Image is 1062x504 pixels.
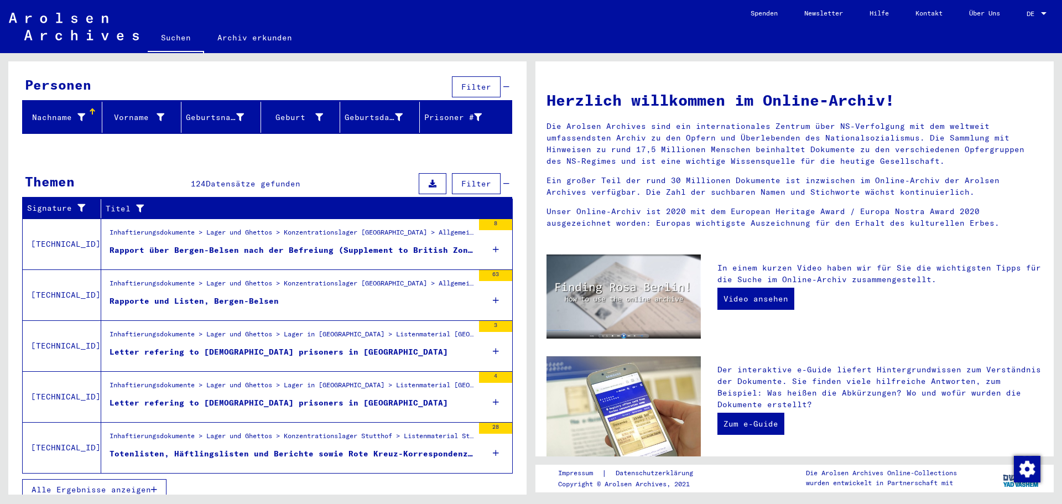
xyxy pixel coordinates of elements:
[345,108,419,126] div: Geburtsdatum
[9,13,139,40] img: Arolsen_neg.svg
[452,173,501,194] button: Filter
[452,76,501,97] button: Filter
[186,112,244,123] div: Geburtsname
[25,75,91,95] div: Personen
[558,467,706,479] div: |
[110,295,279,307] div: Rapporte und Listen, Bergen-Belsen
[23,269,101,320] td: [TECHNICAL_ID]
[717,364,1043,411] p: Der interaktive e-Guide liefert Hintergrundwissen zum Verständnis der Dokumente. Sie finden viele...
[424,108,499,126] div: Prisoner #
[479,219,512,230] div: 8
[607,467,706,479] a: Datenschutzerklärung
[461,179,491,189] span: Filter
[25,172,75,191] div: Themen
[479,423,512,434] div: 28
[23,422,101,473] td: [TECHNICAL_ID]
[546,175,1043,198] p: Ein großer Teil der rund 30 Millionen Dokumente ist inzwischen im Online-Archiv der Arolsen Archi...
[461,82,491,92] span: Filter
[265,108,340,126] div: Geburt‏
[546,121,1043,167] p: Die Arolsen Archives sind ein internationales Zentrum über NS-Verfolgung mit dem weltweit umfasse...
[27,112,85,123] div: Nachname
[27,202,87,214] div: Signature
[27,200,101,217] div: Signature
[479,372,512,383] div: 4
[110,227,473,243] div: Inhaftierungsdokumente > Lager und Ghettos > Konzentrationslager [GEOGRAPHIC_DATA] > Allgemeine I...
[27,108,102,126] div: Nachname
[717,262,1043,285] p: In einem kurzen Video haben wir für Sie die wichtigsten Tipps für die Suche im Online-Archiv zusa...
[110,431,473,446] div: Inhaftierungsdokumente > Lager und Ghettos > Konzentrationslager Stutthof > Listenmaterial Stutthof
[1013,455,1040,482] div: Zustimmung ändern
[23,371,101,422] td: [TECHNICAL_ID]
[546,89,1043,112] h1: Herzlich willkommen im Online-Archiv!
[181,102,261,133] mat-header-cell: Geburtsname
[110,397,448,409] div: Letter refering to [DEMOGRAPHIC_DATA] prisoners in [GEOGRAPHIC_DATA]
[479,321,512,332] div: 3
[420,102,512,133] mat-header-cell: Prisoner #
[23,320,101,371] td: [TECHNICAL_ID]
[546,206,1043,229] p: Unser Online-Archiv ist 2020 mit dem European Heritage Award / Europa Nostra Award 2020 ausgezeic...
[265,112,324,123] div: Geburt‏
[806,468,957,478] p: Die Arolsen Archives Online-Collections
[261,102,341,133] mat-header-cell: Geburt‏
[191,179,206,189] span: 124
[110,380,473,396] div: Inhaftierungsdokumente > Lager und Ghettos > Lager in [GEOGRAPHIC_DATA] > Listenmaterial [GEOGRAP...
[340,102,420,133] mat-header-cell: Geburtsdatum
[1027,10,1039,18] span: DE
[1014,456,1040,482] img: Zustimmung ändern
[110,346,448,358] div: Letter refering to [DEMOGRAPHIC_DATA] prisoners in [GEOGRAPHIC_DATA]
[558,479,706,489] p: Copyright © Arolsen Archives, 2021
[1001,464,1042,492] img: yv_logo.png
[546,254,701,339] img: video.jpg
[110,278,473,294] div: Inhaftierungsdokumente > Lager und Ghettos > Konzentrationslager [GEOGRAPHIC_DATA] > Allgemeine I...
[110,329,473,345] div: Inhaftierungsdokumente > Lager und Ghettos > Lager in [GEOGRAPHIC_DATA] > Listenmaterial [GEOGRAP...
[424,112,482,123] div: Prisoner #
[102,102,182,133] mat-header-cell: Vorname
[110,448,473,460] div: Totenlisten, Häftlingslisten und Berichte sowie Rote Kreuz-Korrespondenz (Nachkriegsaufstellung)
[23,102,102,133] mat-header-cell: Nachname
[345,112,403,123] div: Geburtsdatum
[32,485,151,495] span: Alle Ergebnisse anzeigen
[186,108,261,126] div: Geburtsname
[806,478,957,488] p: wurden entwickelt in Partnerschaft mit
[22,479,166,500] button: Alle Ergebnisse anzeigen
[479,270,512,281] div: 63
[206,179,300,189] span: Datensätze gefunden
[717,288,794,310] a: Video ansehen
[148,24,204,53] a: Suchen
[110,245,473,256] div: Rapport über Bergen-Belsen nach der Befreiung (Supplement to British Zone Review) [DATE]
[717,413,784,435] a: Zum e-Guide
[23,219,101,269] td: [TECHNICAL_ID]
[106,200,499,217] div: Titel
[546,356,701,459] img: eguide.jpg
[107,112,165,123] div: Vorname
[204,24,305,51] a: Archiv erkunden
[106,203,485,215] div: Titel
[107,108,181,126] div: Vorname
[558,467,602,479] a: Impressum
